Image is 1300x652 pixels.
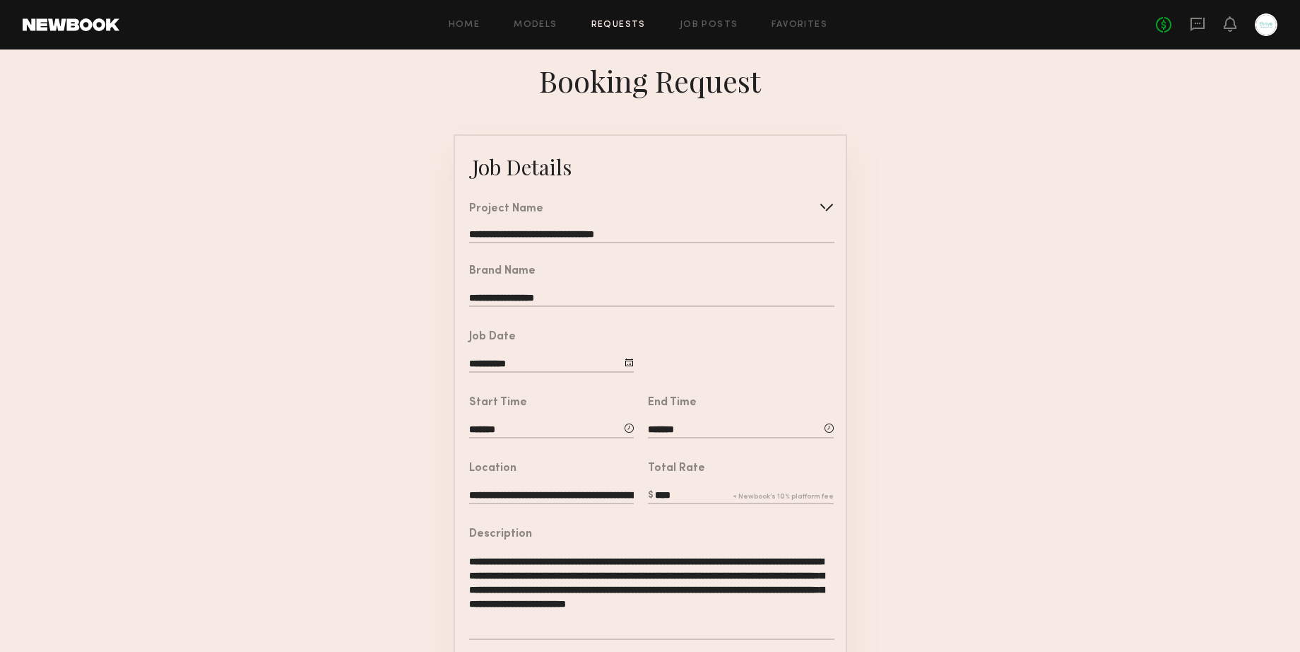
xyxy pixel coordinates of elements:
div: End Time [648,397,697,409]
a: Favorites [772,21,827,30]
div: Job Details [472,153,572,181]
a: Models [514,21,557,30]
div: Brand Name [469,266,536,277]
div: Job Date [469,332,516,343]
div: Start Time [469,397,527,409]
div: Booking Request [539,61,761,100]
div: Project Name [469,204,543,215]
div: Total Rate [648,463,705,475]
div: Description [469,529,532,540]
a: Job Posts [680,21,738,30]
a: Home [449,21,480,30]
div: Location [469,463,516,475]
a: Requests [591,21,646,30]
